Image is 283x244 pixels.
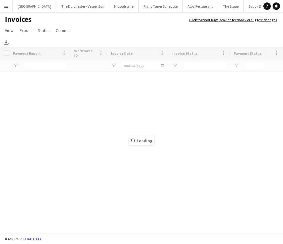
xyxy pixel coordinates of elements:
[5,28,13,33] span: View
[139,0,183,12] button: Piano Tuner Schedule
[129,136,154,145] span: Loading
[109,0,139,12] button: Hippodrome
[53,26,72,34] a: Comms
[56,28,70,33] span: Comms
[18,236,43,242] button: Reload data
[38,28,50,33] span: Status
[218,0,244,12] button: The Stage
[2,38,10,46] app-action-btn: Download
[189,17,277,23] a: Click to report bugs, provide feedback or suggest changes
[20,28,32,33] span: Export
[56,0,109,12] button: The Dorchester - Vesper Bar
[13,0,56,12] button: [GEOGRAPHIC_DATA]
[2,26,16,34] a: View
[35,26,52,34] a: Status
[17,26,34,34] a: Export
[183,0,218,12] button: Alba Restaurant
